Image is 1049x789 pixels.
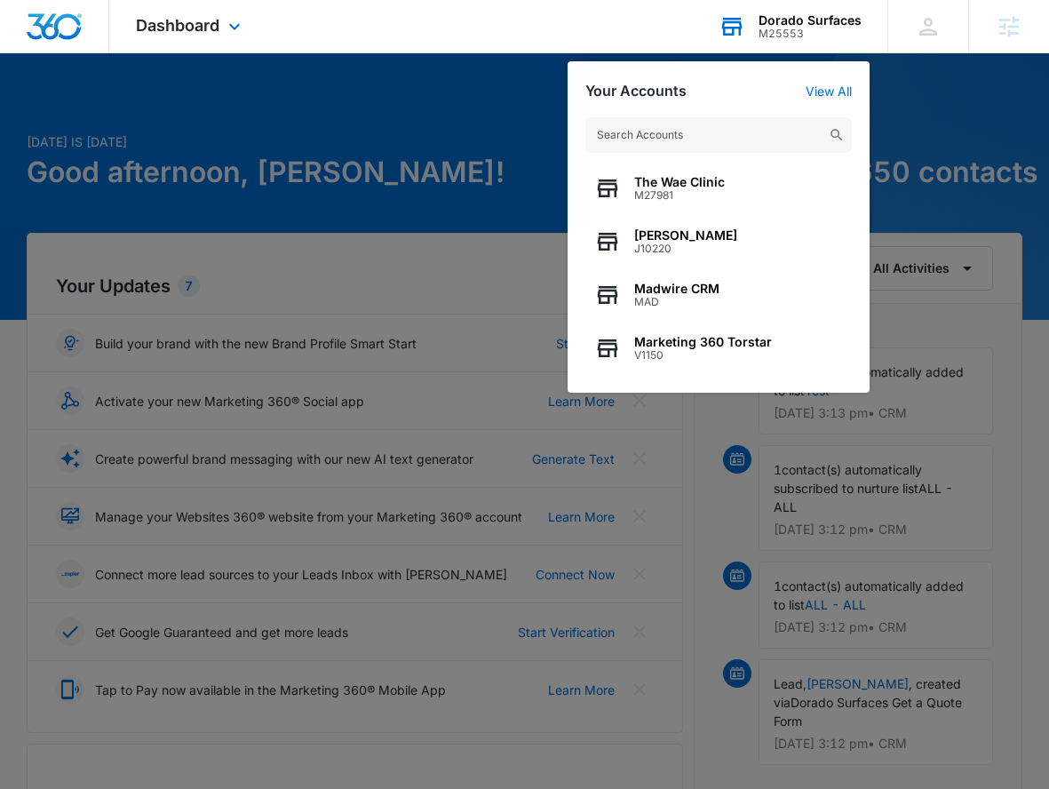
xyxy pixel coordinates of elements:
[634,189,725,202] span: M27981
[634,296,719,308] span: MAD
[634,349,772,362] span: V1150
[634,282,719,296] span: Madwire CRM
[585,83,687,100] h2: Your Accounts
[634,175,725,189] span: The Wae Clinic
[585,117,852,153] input: Search Accounts
[806,84,852,99] a: View All
[585,215,852,268] button: [PERSON_NAME]J10220
[585,268,852,322] button: Madwire CRMMAD
[634,228,737,243] span: [PERSON_NAME]
[585,322,852,375] button: Marketing 360 TorstarV1150
[634,335,772,349] span: Marketing 360 Torstar
[759,13,862,28] div: account name
[136,16,219,35] span: Dashboard
[585,162,852,215] button: The Wae ClinicM27981
[759,28,862,40] div: account id
[634,243,737,255] span: J10220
